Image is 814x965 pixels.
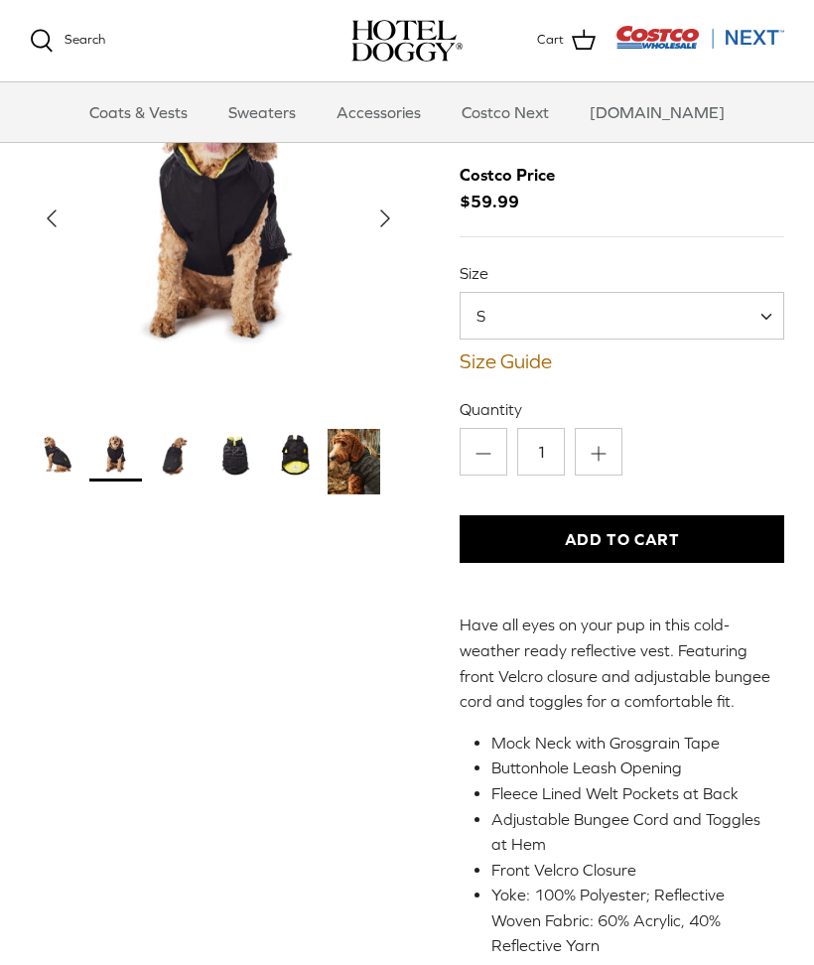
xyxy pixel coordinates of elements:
[89,429,142,482] a: Thumbnail Link
[491,781,768,807] li: Fleece Lined Welt Pockets at Back
[351,20,463,62] img: hoteldoggycom
[268,429,321,482] a: Thumbnail Link
[71,82,205,142] a: Coats & Vests
[210,82,314,142] a: Sweaters
[30,29,105,53] a: Search
[491,731,768,757] li: Mock Neck with Grosgrain Tape
[460,398,784,420] label: Quantity
[351,20,463,62] a: hoteldoggy.com hoteldoggycom
[460,162,555,189] div: Costco Price
[537,28,596,54] a: Cart
[491,807,768,858] li: Adjustable Bungee Cord and Toggles at Hem
[208,429,261,482] a: Thumbnail Link
[30,30,407,407] a: Show Gallery
[517,428,565,476] input: Quantity
[460,349,784,373] a: Size Guide
[615,25,784,50] img: Costco Next
[319,82,439,142] a: Accessories
[537,30,564,51] span: Cart
[149,429,202,482] a: Thumbnail Link
[444,82,567,142] a: Costco Next
[460,162,575,215] span: $59.99
[615,38,784,53] a: Visit Costco Next
[460,613,784,714] p: Have all eyes on your pup in this cold-weather ready reflective vest. Featuring front Velcro clos...
[491,858,768,884] li: Front Velcro Closure
[363,197,407,240] button: Next
[460,292,784,340] span: S
[460,262,784,284] label: Size
[30,429,82,482] a: Thumbnail Link
[491,883,768,959] li: Yoke: 100% Polyester; Reflective Woven Fabric: 60% Acrylic, 40% Reflective Yarn
[572,82,743,142] a: [DOMAIN_NAME]
[491,756,768,781] li: Buttonhole Leash Opening
[30,197,73,240] button: Previous
[460,515,784,563] button: Add to Cart
[461,305,525,327] span: S
[65,32,105,47] span: Search
[328,429,380,494] a: Thumbnail Link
